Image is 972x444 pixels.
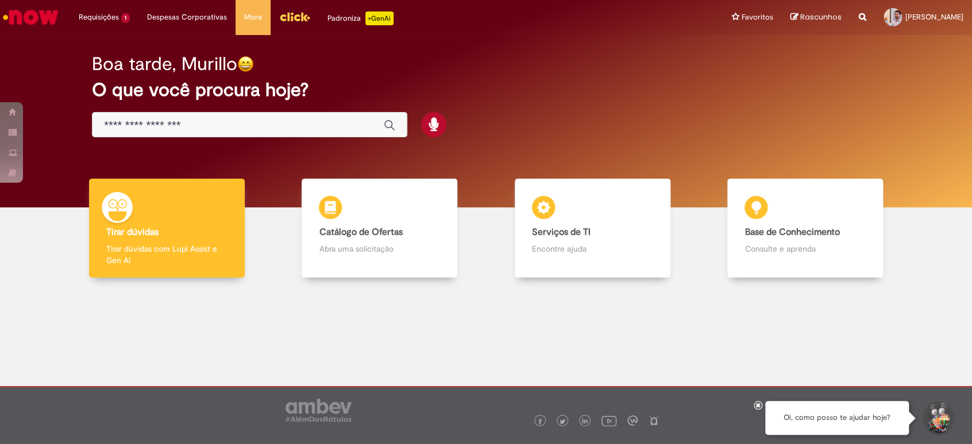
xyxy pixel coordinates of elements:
img: logo_footer_naosei.png [649,415,659,426]
div: Padroniza [327,11,394,25]
button: Iniciar Conversa de Suporte [920,401,955,435]
span: Requisições [79,11,119,23]
img: logo_footer_facebook.png [537,419,543,424]
img: logo_footer_workplace.png [627,415,638,426]
a: Catálogo de Ofertas Abra uma solicitação [273,179,487,278]
img: happy-face.png [237,56,254,72]
b: Catálogo de Ofertas [319,226,402,238]
a: Tirar dúvidas Tirar dúvidas com Lupi Assist e Gen Ai [60,179,273,278]
a: Base de Conhecimento Consulte e aprenda [699,179,912,278]
p: Abra uma solicitação [319,243,440,254]
span: Despesas Corporativas [147,11,227,23]
span: [PERSON_NAME] [905,12,963,22]
p: Encontre ajuda [532,243,653,254]
span: More [244,11,262,23]
img: logo_footer_twitter.png [560,419,565,424]
span: 1 [121,13,130,23]
a: Rascunhos [790,12,842,23]
div: Oi, como posso te ajudar hoje? [765,401,909,435]
p: Tirar dúvidas com Lupi Assist e Gen Ai [106,243,227,266]
b: Serviços de TI [532,226,591,238]
span: Rascunhos [800,11,842,22]
img: ServiceNow [1,6,60,29]
b: Tirar dúvidas [106,226,159,238]
img: logo_footer_youtube.png [601,413,616,428]
h2: Boa tarde, Murillo [92,54,237,74]
p: +GenAi [365,11,394,25]
p: Consulte e aprenda [745,243,866,254]
a: Serviços de TI Encontre ajuda [486,179,699,278]
span: Favoritos [742,11,773,23]
img: click_logo_yellow_360x200.png [279,8,310,25]
h2: O que você procura hoje? [92,80,880,100]
b: Base de Conhecimento [745,226,839,238]
img: logo_footer_ambev_rotulo_gray.png [286,399,352,422]
img: logo_footer_linkedin.png [582,418,588,425]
